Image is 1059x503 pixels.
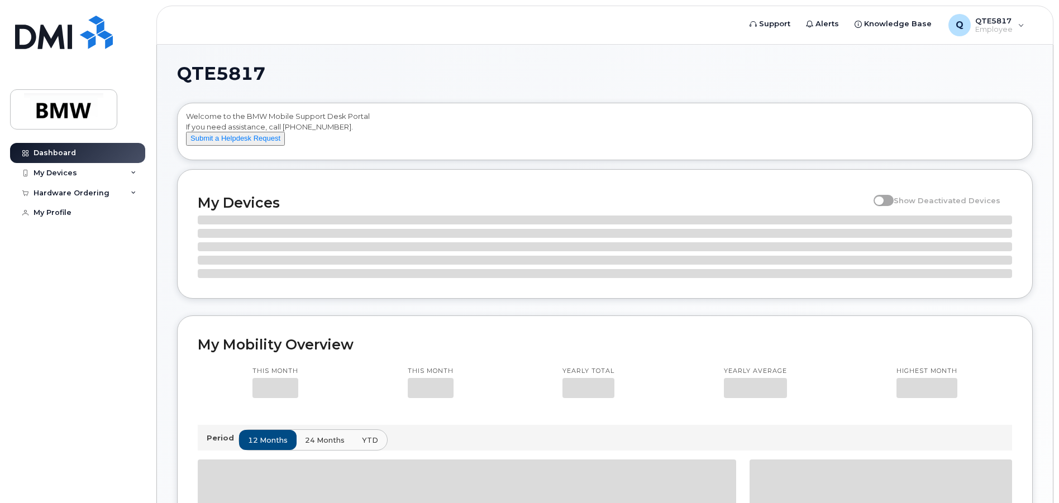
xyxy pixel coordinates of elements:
h2: My Devices [198,194,868,211]
span: QTE5817 [177,65,265,82]
h2: My Mobility Overview [198,336,1012,353]
div: Welcome to the BMW Mobile Support Desk Portal If you need assistance, call [PHONE_NUMBER]. [186,111,1024,156]
span: 24 months [305,435,345,445]
a: Submit a Helpdesk Request [186,133,285,142]
p: Yearly total [562,367,614,376]
p: This month [252,367,298,376]
p: Yearly average [724,367,787,376]
p: Period [207,433,238,443]
span: Show Deactivated Devices [894,196,1000,205]
p: Highest month [896,367,957,376]
span: YTD [362,435,378,445]
button: Submit a Helpdesk Request [186,132,285,146]
p: This month [408,367,454,376]
input: Show Deactivated Devices [874,190,882,199]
